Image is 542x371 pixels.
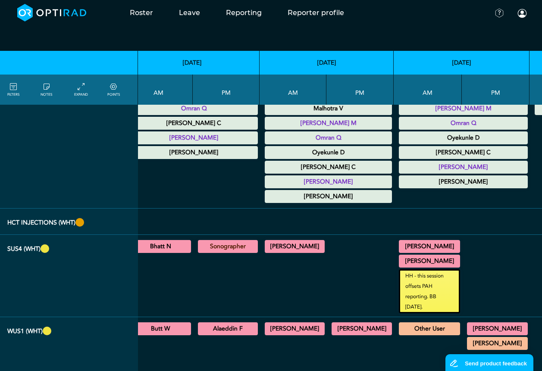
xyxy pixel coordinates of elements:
div: Study Leave 00:00 - 23:59 [265,117,392,130]
summary: Other User [400,324,459,334]
summary: Omran Q [131,103,257,114]
div: Study Leave 00:00 - 23:59 [130,102,258,115]
summary: [PERSON_NAME] [400,162,526,172]
summary: [PERSON_NAME] [131,133,257,143]
div: US General Adult 14:00 - 16:30 [198,240,258,253]
th: AM [125,75,193,105]
summary: [PERSON_NAME] C [400,147,526,158]
summary: [PERSON_NAME] M [266,118,391,128]
summary: Omran Q [266,133,391,143]
summary: [PERSON_NAME] C [131,118,257,128]
div: Other Leave 00:00 - 23:59 [265,190,392,203]
th: PM [462,75,529,105]
summary: [PERSON_NAME] [400,241,459,252]
th: AM [260,75,326,105]
th: [DATE] [125,51,260,75]
div: Used by IR all morning 07:00 - 08:00 [399,322,460,335]
th: PM [326,75,394,105]
div: Study Leave 00:00 - 23:59 [399,161,528,174]
summary: [PERSON_NAME] [468,338,526,349]
div: Annual Leave 00:00 - 23:59 [265,161,392,174]
div: US Interventional MSK 08:30 - 12:00 [130,240,191,253]
div: US General Adult 08:30 - 12:30 [130,322,191,335]
summary: [PERSON_NAME] [131,147,257,158]
div: General US 13:00 - 16:30 [198,322,258,335]
a: show/hide notes [41,82,52,97]
a: FILTERS [7,82,19,97]
th: [DATE] [260,51,394,75]
summary: Oyekunle D [266,147,391,158]
summary: [PERSON_NAME] [400,256,459,266]
div: US REP 16:30 - 17:00 [467,337,528,350]
div: Study Leave 00:00 - 23:59 [265,131,392,144]
summary: [PERSON_NAME] [468,324,526,334]
div: US Gynaecology 14:00 - 17:00 [332,322,392,335]
summary: [PERSON_NAME] [333,324,391,334]
summary: Butt W [131,324,190,334]
th: AM [394,75,462,105]
div: Other Leave 00:00 - 23:59 [130,146,258,159]
div: Study Leave 00:00 - 23:59 [130,131,258,144]
div: Other Leave 00:00 - 23:59 [399,175,528,188]
div: Study Leave 00:00 - 23:59 [399,117,528,130]
small: HH - this session offsets PAH reporting. BB [DATE]. [400,271,459,312]
div: General US/US Head & Neck/US Interventional H&N 09:15 - 12:45 [265,240,325,253]
div: Annual Leave 00:00 - 23:59 [130,117,258,130]
div: Annual Leave 00:00 - 23:59 [399,131,528,144]
img: brand-opti-rad-logos-blue-and-white-d2f68631ba2948856bd03f2d395fb146ddc8fb01b4b6e9315ea85fa773367... [17,4,87,22]
div: General US/US Gynaecology 14:00 - 16:30 [467,322,528,335]
summary: Bhatt N [131,241,190,252]
div: Annual Leave 00:00 - 23:59 [265,102,392,115]
a: collapse/expand expected points [107,82,120,97]
div: Study Leave 00:00 - 23:59 [399,102,528,115]
summary: Alaeddin F [199,324,257,334]
summary: Sonographer [199,241,257,252]
div: Annual Leave 00:00 - 23:59 [265,146,392,159]
summary: [PERSON_NAME] C [266,162,391,172]
summary: [PERSON_NAME] [266,177,391,187]
a: collapse/expand entries [74,82,88,97]
th: PM [193,75,260,105]
div: Study Leave 00:00 - 23:59 [265,175,392,188]
summary: [PERSON_NAME] [266,324,323,334]
summary: [PERSON_NAME] [266,191,391,202]
summary: Oyekunle D [400,133,526,143]
div: General US/US Diagnostic MSK 09:00 - 10:00 [399,240,460,253]
div: General US 09:00 - 12:00 [265,322,325,335]
th: [DATE] [394,51,529,75]
summary: [PERSON_NAME] [266,241,323,252]
summary: [PERSON_NAME] M [400,103,526,114]
summary: [PERSON_NAME] [400,177,526,187]
div: General US/US Diagnostic MSK 11:00 - 12:00 [399,255,460,268]
summary: Omran Q [400,118,526,128]
div: Annual Leave 00:00 - 23:59 [399,146,528,159]
summary: Malhotra V [266,103,391,114]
